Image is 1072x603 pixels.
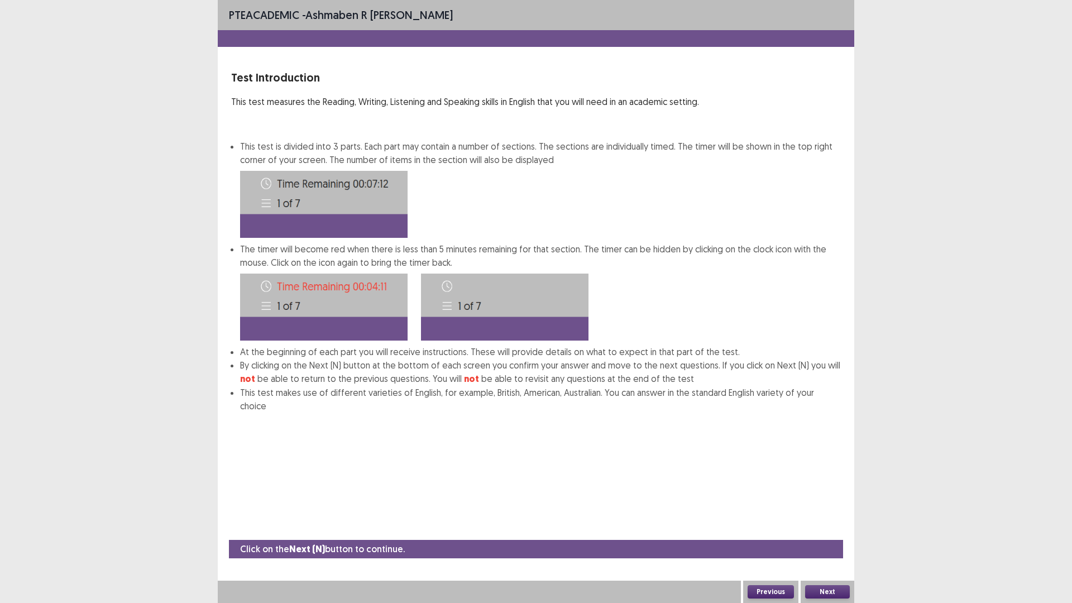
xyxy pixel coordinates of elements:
[240,274,408,341] img: Time-image
[229,7,453,23] p: - Ashmaben R [PERSON_NAME]
[240,386,841,413] li: This test makes use of different varieties of English, for example, British, American, Australian...
[805,585,850,599] button: Next
[240,358,841,386] li: By clicking on the Next (N) button at the bottom of each screen you confirm your answer and move ...
[240,171,408,238] img: Time-image
[748,585,794,599] button: Previous
[231,95,841,108] p: This test measures the Reading, Writing, Listening and Speaking skills in English that you will n...
[289,543,325,555] strong: Next (N)
[464,373,479,385] strong: not
[229,8,299,22] span: PTE academic
[231,69,841,86] p: Test Introduction
[240,345,841,358] li: At the beginning of each part you will receive instructions. These will provide details on what t...
[240,542,405,556] p: Click on the button to continue.
[240,373,255,385] strong: not
[421,274,588,341] img: Time-image
[240,242,841,345] li: The timer will become red when there is less than 5 minutes remaining for that section. The timer...
[240,140,841,238] li: This test is divided into 3 parts. Each part may contain a number of sections. The sections are i...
